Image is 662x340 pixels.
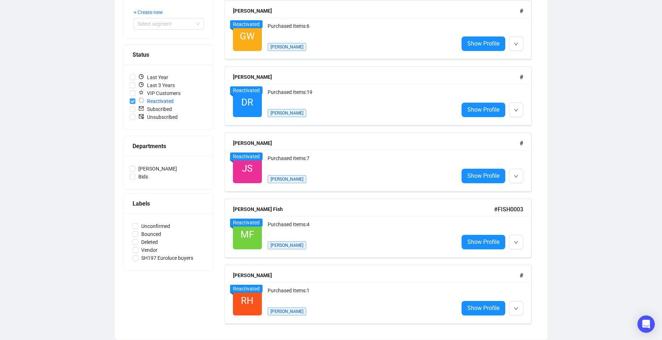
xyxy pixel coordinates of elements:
div: [PERSON_NAME] [233,139,520,147]
a: Show Profile [462,169,505,183]
span: Reactivated [233,286,260,292]
span: Reactivated [233,154,260,159]
span: Bids [135,173,151,181]
div: Open Intercom Messenger [637,315,655,333]
span: Reactivated [233,21,260,27]
span: # [520,140,523,147]
a: [PERSON_NAME]#DRReactivatedPurchased Items:19[PERSON_NAME]Show Profile [225,66,539,125]
a: [PERSON_NAME]#GWReactivatedPurchased Items:6[PERSON_NAME]Show Profile [225,0,539,59]
span: Show Profile [467,39,499,48]
div: Status [133,50,205,59]
a: Show Profile [462,36,505,51]
span: MF [241,227,254,242]
span: GW [240,29,255,44]
div: Labels [133,199,205,208]
div: Departments [133,142,205,151]
span: Vendor [138,246,160,254]
span: Reactivated [233,220,260,225]
span: # FISH0003 [494,206,523,213]
button: + Create new [133,7,169,18]
span: Reactivated [233,87,260,93]
div: Purchased Items: 19 [268,88,453,103]
span: RH [241,293,254,308]
span: DR [241,95,253,110]
span: [PERSON_NAME] [268,175,306,183]
span: # [520,272,523,279]
span: Show Profile [467,237,499,246]
a: [PERSON_NAME]#RHReactivatedPurchased Items:1[PERSON_NAME]Show Profile [225,265,539,324]
span: # [520,8,523,14]
span: # [520,74,523,81]
a: Show Profile [462,301,505,315]
div: [PERSON_NAME] Fish [233,205,494,213]
span: Show Profile [467,171,499,180]
div: Purchased Items: 4 [268,220,453,235]
span: Show Profile [467,304,499,313]
span: Show Profile [467,105,499,114]
span: [PERSON_NAME] [268,241,306,249]
span: Last Year [135,73,171,81]
a: [PERSON_NAME] Fish#FISH0003MFReactivatedPurchased Items:4[PERSON_NAME]Show Profile [225,199,539,258]
span: down [514,174,518,178]
span: [PERSON_NAME] [268,109,306,117]
span: down [514,306,518,311]
span: [PERSON_NAME] [135,165,180,173]
span: down [514,240,518,245]
span: Unconfirmed [138,222,173,230]
span: Subscribed [135,105,175,113]
div: Purchased Items: 6 [268,22,453,36]
span: Unsubscribed [135,113,181,121]
span: [PERSON_NAME] [268,307,306,315]
span: JS [242,161,252,176]
span: VIP Customers [135,89,183,97]
span: Reactivated [135,97,177,105]
span: Deleted [138,238,161,246]
div: [PERSON_NAME] [233,271,520,279]
span: down [514,42,518,46]
span: Last 3 Years [135,81,178,89]
span: [PERSON_NAME] [268,43,306,51]
div: [PERSON_NAME] [233,7,520,15]
a: Show Profile [462,103,505,117]
a: Show Profile [462,235,505,249]
div: [PERSON_NAME] [233,73,520,81]
div: Purchased Items: 1 [268,287,453,301]
span: down [514,108,518,112]
span: SH197 Euroluce buyers [138,254,196,262]
a: [PERSON_NAME]#JSReactivatedPurchased Items:7[PERSON_NAME]Show Profile [225,133,539,191]
span: + Create new [134,8,163,16]
div: Purchased Items: 7 [268,154,453,169]
span: Bounced [138,230,164,238]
